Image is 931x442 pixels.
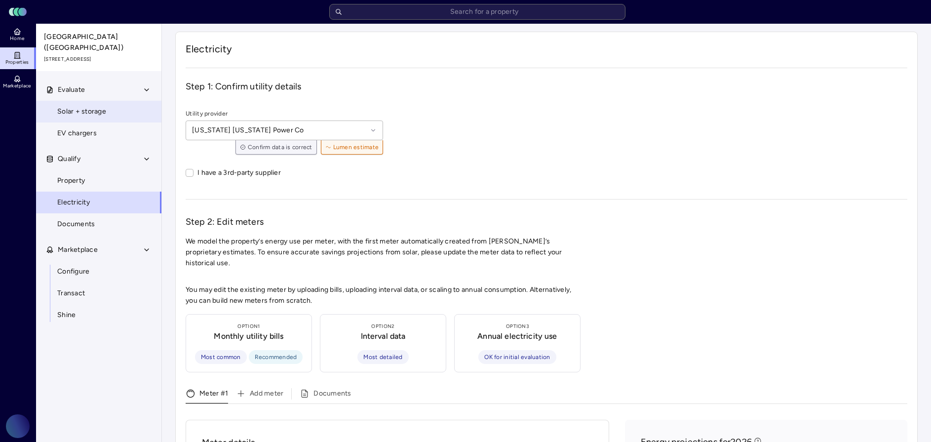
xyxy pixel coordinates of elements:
[300,388,351,403] button: Documents
[57,106,106,117] span: Solar + storage
[255,352,297,362] span: Recommended
[58,244,98,255] span: Marketplace
[5,59,29,65] span: Properties
[44,32,155,53] span: [GEOGRAPHIC_DATA] ([GEOGRAPHIC_DATA])
[236,388,283,403] button: Add meter
[57,175,85,186] span: Property
[320,314,446,372] button: Option2Interval dataMost detailed
[58,154,80,164] span: Qualify
[454,314,581,372] button: Option3Annual electricity useOK for initial evaluation
[36,79,162,101] button: Evaluate
[361,330,406,342] span: Interval data
[506,322,529,330] span: Option 3
[325,142,379,152] span: Lumen estimate
[329,4,625,20] input: Search for a property
[57,197,90,208] span: Electricity
[3,83,31,89] span: Marketplace
[197,168,281,177] span: I have a 3rd-party supplier
[186,109,383,119] label: Utility provider
[36,101,162,122] a: Solar + storage
[36,122,162,144] a: EV chargers
[186,80,907,93] h3: Step 1: Confirm utility details
[214,330,283,342] span: Monthly utility bills
[36,192,162,213] a: Electricity
[186,388,228,403] button: Meter #1
[186,215,907,228] h3: Step 2: Edit meters
[36,282,162,304] a: Transact
[186,314,312,372] button: Option1Monthly utility billsMost commonRecommended
[57,310,76,321] span: Shine
[36,261,162,282] a: Configure
[36,213,162,235] a: Documents
[237,322,260,330] span: Option 1
[484,352,550,362] span: OK for initial evaluation
[57,219,95,230] span: Documents
[186,284,581,306] span: You may edit the existing meter by uploading bills, uploading interval data, or scaling to annual...
[363,352,402,362] span: Most detailed
[36,304,162,326] a: Shine
[36,170,162,192] a: Property
[58,84,85,95] span: Evaluate
[186,237,562,267] span: We model the property’s energy use per meter, with the first meter automatically created from [PE...
[201,352,241,362] span: Most common
[235,140,317,155] button: Confirm data is correct
[371,322,394,330] span: Option 2
[477,330,557,342] span: Annual electricity use
[36,148,162,170] button: Qualify
[44,55,155,63] span: [STREET_ADDRESS]
[186,42,907,56] h1: Electricity
[10,36,24,41] span: Home
[57,288,85,299] span: Transact
[36,239,162,261] button: Marketplace
[57,266,89,277] span: Configure
[240,142,312,152] span: Confirm data is correct
[57,128,97,139] span: EV chargers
